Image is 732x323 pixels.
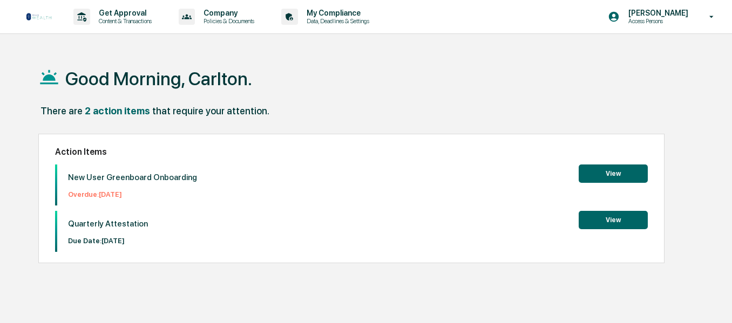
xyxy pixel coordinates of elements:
[152,105,269,116] div: that require your attention.
[620,17,694,25] p: Access Persons
[68,173,197,182] p: New User Greenboard Onboarding
[579,211,648,229] button: View
[579,164,648,183] button: View
[298,17,375,25] p: Data, Deadlines & Settings
[620,9,694,17] p: [PERSON_NAME]
[85,105,150,116] div: 2 action items
[68,237,148,245] p: Due Date: [DATE]
[579,168,648,178] a: View
[90,17,157,25] p: Content & Transactions
[68,190,197,198] p: Overdue: [DATE]
[90,9,157,17] p: Get Approval
[68,219,148,229] p: Quarterly Attestation
[579,214,648,224] a: View
[55,147,648,157] h2: Action Items
[195,9,260,17] p: Company
[40,105,83,116] div: There are
[65,68,252,90] h1: Good Morning, Carlton.
[26,12,52,21] img: logo
[298,9,375,17] p: My Compliance
[195,17,260,25] p: Policies & Documents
